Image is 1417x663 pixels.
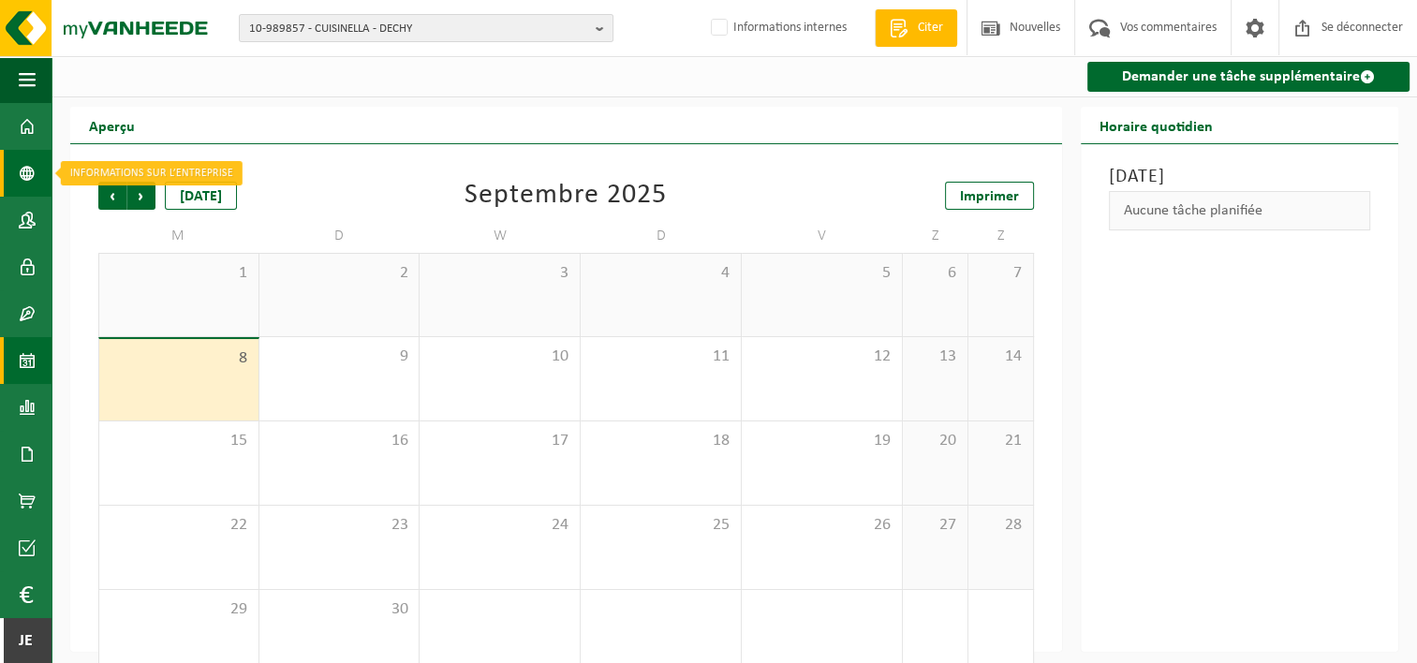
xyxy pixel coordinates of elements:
[978,346,1024,367] span: 14
[945,182,1034,210] a: Imprimer
[978,515,1024,536] span: 28
[269,515,410,536] span: 23
[590,263,731,284] span: 4
[913,19,948,37] span: Citer
[875,9,957,47] a: Citer
[1109,163,1371,191] h3: [DATE]
[751,263,893,284] span: 5
[1109,191,1371,230] div: Aucune tâche planifiée
[751,431,893,451] span: 19
[978,431,1024,451] span: 21
[420,219,581,253] td: W
[269,346,410,367] span: 9
[912,515,958,536] span: 27
[968,219,1034,253] td: Z
[707,14,847,42] label: Informations internes
[465,182,667,210] div: Septembre 2025
[269,599,410,620] span: 30
[109,431,249,451] span: 15
[912,263,958,284] span: 6
[109,599,249,620] span: 29
[1087,62,1410,92] a: Demander une tâche supplémentaire
[109,515,249,536] span: 22
[912,431,958,451] span: 20
[978,263,1024,284] span: 7
[98,182,126,210] span: Précédent
[269,263,410,284] span: 2
[429,263,570,284] span: 3
[903,219,968,253] td: Z
[751,515,893,536] span: 26
[590,431,731,451] span: 18
[269,431,410,451] span: 16
[127,182,155,210] span: Prochain
[70,107,154,143] h2: Aperçu
[912,346,958,367] span: 13
[429,431,570,451] span: 17
[590,346,731,367] span: 11
[590,515,731,536] span: 25
[109,348,249,369] span: 8
[98,219,259,253] td: M
[109,263,249,284] span: 1
[259,219,421,253] td: D
[1081,107,1232,143] h2: Horaire quotidien
[165,182,237,210] div: [DATE]
[239,14,613,42] button: 10-989857 - CUISINELLA - DECHY
[581,219,742,253] td: D
[1122,69,1360,84] font: Demander une tâche supplémentaire
[751,346,893,367] span: 12
[960,189,1019,204] span: Imprimer
[429,515,570,536] span: 24
[429,346,570,367] span: 10
[742,219,903,253] td: V
[249,15,588,43] span: 10-989857 - CUISINELLA - DECHY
